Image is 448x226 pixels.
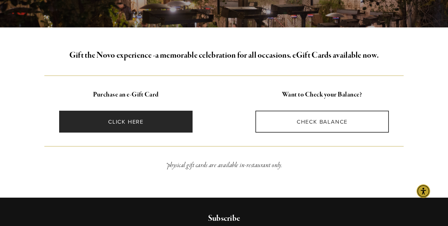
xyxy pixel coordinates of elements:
strong: Purchase an e-Gift Card [93,90,158,99]
em: *physical gift cards are available in-restaurant only. [166,161,283,170]
h2: Subscribe [71,213,377,224]
div: Accessibility Menu [417,184,430,198]
a: CHECK BALANCE [255,111,389,133]
strong: Want to Check your Balance? [282,90,362,99]
h2: a memorable celebration for all occasions. eGift Cards available now. [44,49,404,62]
strong: Gift the Novo experience - [69,50,155,61]
a: CLICK HERE [59,111,193,133]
